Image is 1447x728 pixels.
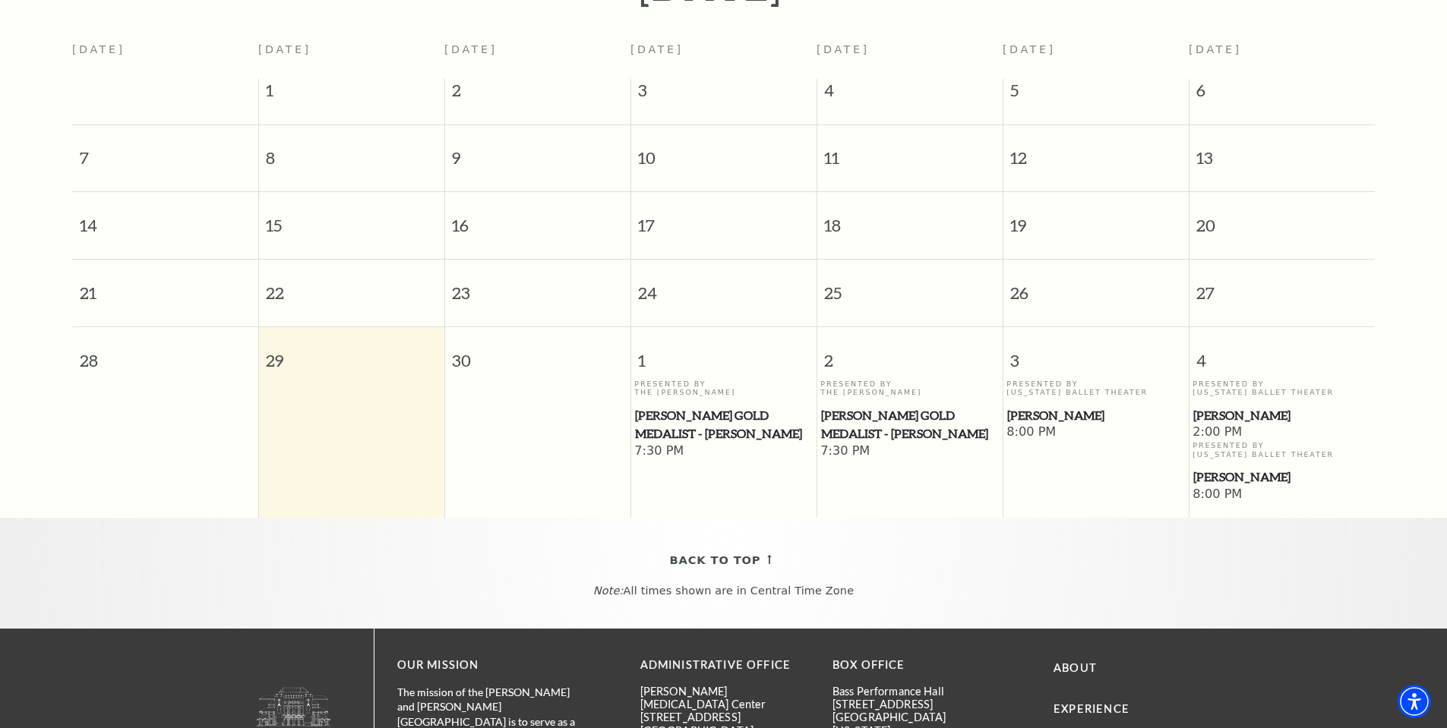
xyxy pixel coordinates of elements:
[817,260,1003,312] span: 25
[1193,487,1371,503] span: 8:00 PM
[72,125,258,178] span: 7
[258,43,311,55] span: [DATE]
[1003,125,1189,178] span: 12
[1189,43,1242,55] span: [DATE]
[631,125,817,178] span: 10
[445,79,630,109] span: 2
[72,192,258,244] span: 14
[1190,125,1376,178] span: 13
[444,43,498,55] span: [DATE]
[1003,192,1189,244] span: 19
[397,656,587,675] p: OUR MISSION
[1007,406,1184,425] span: [PERSON_NAME]
[1193,380,1371,397] p: Presented By [US_STATE] Ballet Theater
[1006,380,1185,397] p: Presented By [US_STATE] Ballet Theater
[1398,685,1431,718] div: Accessibility Menu
[817,79,1003,109] span: 4
[1193,441,1371,459] p: Presented By [US_STATE] Ballet Theater
[820,380,999,397] p: Presented By The [PERSON_NAME]
[832,698,1002,711] p: [STREET_ADDRESS]
[1054,702,1129,715] a: Experience
[1006,424,1185,441] span: 8:00 PM
[631,192,817,244] span: 17
[640,656,810,675] p: Administrative Office
[1190,79,1376,109] span: 6
[1190,327,1376,380] span: 4
[72,260,258,312] span: 21
[1190,260,1376,312] span: 27
[72,34,258,79] th: [DATE]
[445,192,630,244] span: 16
[1190,192,1376,244] span: 20
[1003,260,1189,312] span: 26
[259,327,444,380] span: 29
[640,711,810,723] p: [STREET_ADDRESS]
[1193,424,1371,441] span: 2:00 PM
[635,406,812,443] span: [PERSON_NAME] Gold Medalist - [PERSON_NAME]
[259,260,444,312] span: 22
[72,327,258,380] span: 28
[259,125,444,178] span: 8
[445,125,630,178] span: 9
[14,585,1433,597] p: All times shown are in Central Time Zone
[634,380,813,397] p: Presented By The [PERSON_NAME]
[817,125,1003,178] span: 11
[631,327,817,380] span: 1
[817,192,1003,244] span: 18
[832,685,1002,698] p: Bass Performance Hall
[670,551,761,570] span: Back To Top
[1054,661,1097,674] a: About
[593,585,624,597] em: Note:
[640,685,810,711] p: [PERSON_NAME][MEDICAL_DATA] Center
[630,43,684,55] span: [DATE]
[445,327,630,380] span: 30
[832,656,1002,675] p: BOX OFFICE
[1003,79,1189,109] span: 5
[820,443,999,460] span: 7:30 PM
[259,192,444,244] span: 15
[817,327,1003,380] span: 2
[1193,406,1370,425] span: [PERSON_NAME]
[821,406,998,443] span: [PERSON_NAME] Gold Medalist - [PERSON_NAME]
[631,79,817,109] span: 3
[1003,43,1056,55] span: [DATE]
[817,43,870,55] span: [DATE]
[259,79,444,109] span: 1
[1193,468,1370,487] span: [PERSON_NAME]
[634,443,813,460] span: 7:30 PM
[445,260,630,312] span: 23
[631,260,817,312] span: 24
[1003,327,1189,380] span: 3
